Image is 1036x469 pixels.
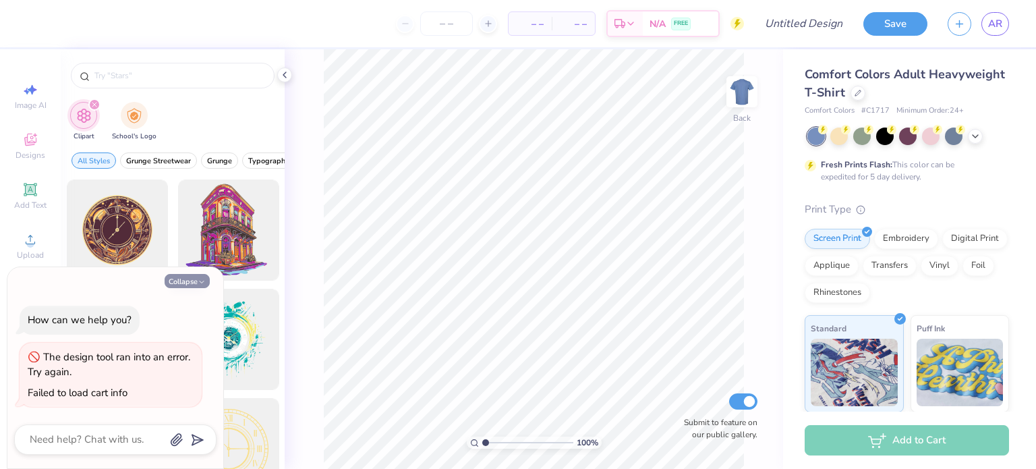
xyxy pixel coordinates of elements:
[988,16,1002,32] span: AR
[15,100,47,111] span: Image AI
[874,229,938,249] div: Embroidery
[71,153,116,169] button: filter button
[577,437,598,449] span: 100 %
[201,153,238,169] button: filter button
[93,69,266,82] input: Try "Stars"
[112,132,156,142] span: School's Logo
[917,321,945,335] span: Puff Ink
[805,202,1009,217] div: Print Type
[674,19,688,28] span: FREE
[981,12,1009,36] a: AR
[728,78,755,105] img: Back
[560,17,587,31] span: – –
[861,105,890,117] span: # C1717
[14,200,47,211] span: Add Text
[962,256,994,276] div: Foil
[127,108,142,123] img: School's Logo Image
[76,108,92,123] img: Clipart Image
[805,283,870,303] div: Rhinestones
[126,156,191,166] span: Grunge Streetwear
[207,156,232,166] span: Grunge
[896,105,964,117] span: Minimum Order: 24 +
[863,256,917,276] div: Transfers
[16,150,45,161] span: Designs
[112,102,156,142] div: filter for School's Logo
[70,102,97,142] button: filter button
[942,229,1008,249] div: Digital Print
[863,12,927,36] button: Save
[811,321,846,335] span: Standard
[733,112,751,124] div: Back
[74,132,94,142] span: Clipart
[821,159,892,170] strong: Fresh Prints Flash:
[677,416,757,441] label: Submit to feature on our public gallery.
[821,159,987,183] div: This color can be expedited for 5 day delivery.
[28,386,127,399] div: Failed to load cart info
[78,156,110,166] span: All Styles
[248,156,289,166] span: Typography
[805,256,859,276] div: Applique
[805,229,870,249] div: Screen Print
[517,17,544,31] span: – –
[805,66,1005,101] span: Comfort Colors Adult Heavyweight T-Shirt
[17,250,44,260] span: Upload
[917,339,1004,406] img: Puff Ink
[921,256,958,276] div: Vinyl
[70,102,97,142] div: filter for Clipart
[28,350,190,379] div: The design tool ran into an error. Try again.
[754,10,853,37] input: Untitled Design
[112,102,156,142] button: filter button
[165,274,210,288] button: Collapse
[650,17,666,31] span: N/A
[242,153,295,169] button: filter button
[120,153,197,169] button: filter button
[811,339,898,406] img: Standard
[420,11,473,36] input: – –
[28,313,132,327] div: How can we help you?
[805,105,855,117] span: Comfort Colors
